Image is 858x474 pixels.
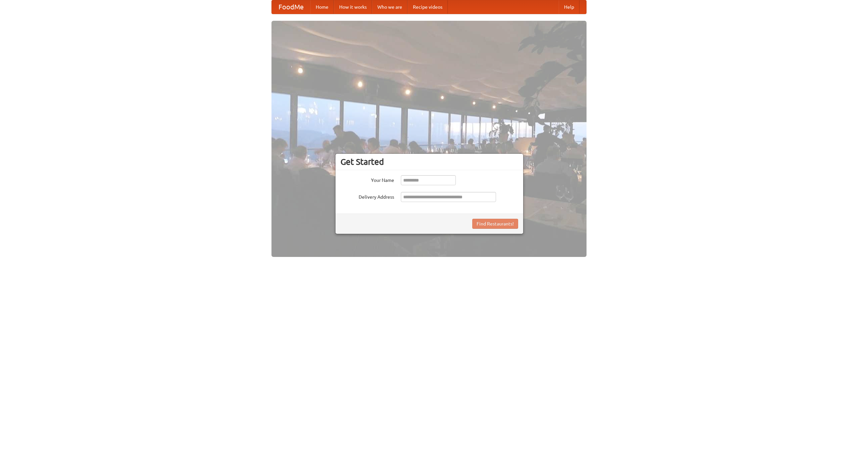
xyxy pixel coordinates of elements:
h3: Get Started [341,157,518,167]
a: Home [310,0,334,14]
a: FoodMe [272,0,310,14]
a: How it works [334,0,372,14]
a: Recipe videos [408,0,448,14]
label: Delivery Address [341,192,394,200]
label: Your Name [341,175,394,184]
a: Help [559,0,579,14]
a: Who we are [372,0,408,14]
button: Find Restaurants! [472,219,518,229]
